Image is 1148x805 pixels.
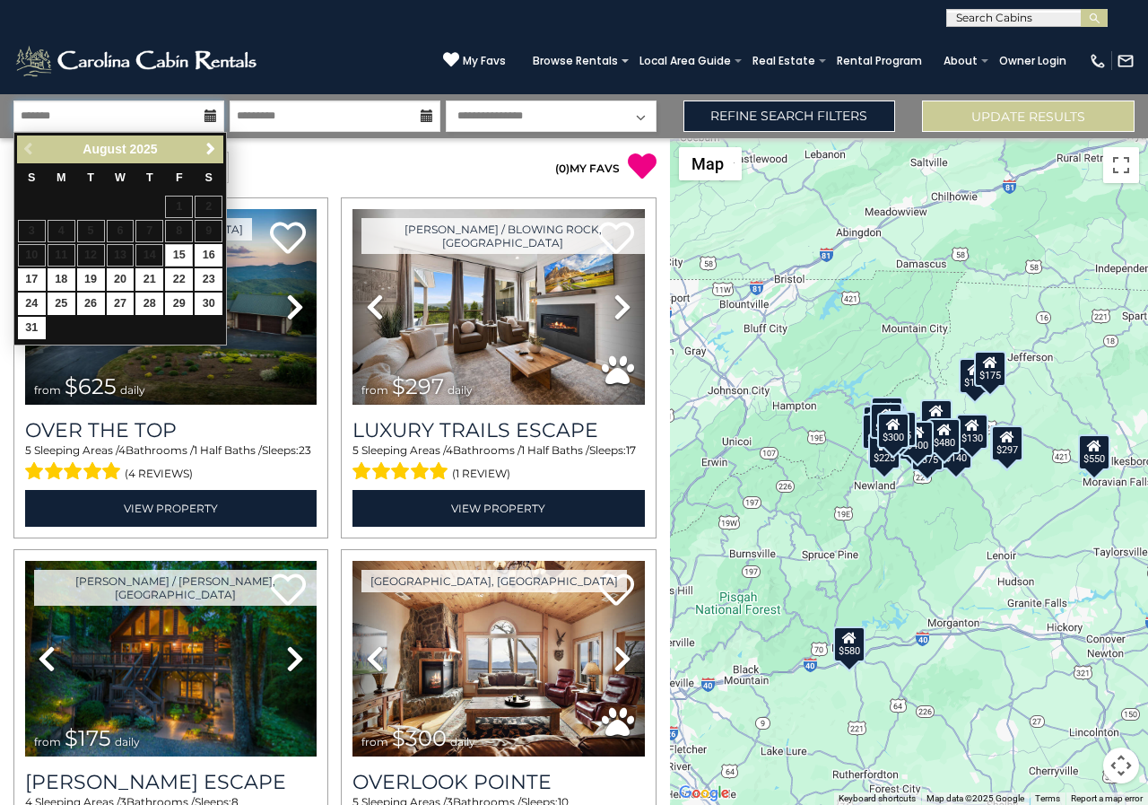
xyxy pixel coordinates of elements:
span: 1 Half Baths / [521,443,589,457]
span: $300 [392,725,447,751]
span: 4 [446,443,453,457]
a: 28 [135,293,163,315]
span: daily [115,735,140,748]
a: [GEOGRAPHIC_DATA], [GEOGRAPHIC_DATA] [361,570,627,592]
div: $349 [920,399,952,435]
a: (0)MY FAVS [555,162,620,175]
div: $300 [877,413,909,449]
img: thumbnail_163477009.jpeg [352,561,644,757]
span: daily [450,735,475,748]
a: 26 [77,293,105,315]
span: August [83,142,126,156]
span: Friday [176,171,183,184]
span: Thursday [146,171,153,184]
a: 24 [18,293,46,315]
a: Add to favorites [270,220,306,258]
div: $225 [869,433,901,469]
a: Overlook Pointe [352,770,644,794]
a: View Property [352,490,644,527]
a: 16 [195,244,222,267]
div: $580 [834,626,866,661]
span: $625 [65,373,117,399]
a: About [935,48,987,74]
img: phone-regular-white.png [1089,52,1107,70]
a: [PERSON_NAME] Escape [25,770,317,794]
span: 1 Half Baths / [194,443,262,457]
a: [PERSON_NAME] / Blowing Rock, [GEOGRAPHIC_DATA] [361,218,644,254]
a: Local Area Guide [631,48,740,74]
img: thumbnail_168627805.jpeg [25,561,317,757]
a: 19 [77,268,105,291]
a: Open this area in Google Maps (opens a new window) [674,782,734,805]
img: thumbnail_168695581.jpeg [352,209,644,405]
div: $425 [870,402,902,438]
button: Change map style [679,147,742,180]
div: Sleeping Areas / Bathrooms / Sleeps: [25,442,317,486]
button: Map camera controls [1103,748,1139,783]
span: $175 [65,725,111,751]
span: 2025 [129,142,157,156]
a: 27 [107,293,135,315]
button: Update Results [922,101,1135,132]
span: daily [120,383,145,397]
img: White-1-2.png [13,43,262,79]
span: from [361,383,388,397]
div: $125 [871,396,903,432]
a: 22 [165,268,193,291]
a: 25 [48,293,75,315]
a: [PERSON_NAME] / [PERSON_NAME], [GEOGRAPHIC_DATA] [34,570,317,606]
div: Sleeping Areas / Bathrooms / Sleeps: [352,442,644,486]
span: 0 [559,162,566,175]
button: Toggle fullscreen view [1103,147,1139,183]
span: Sunday [28,171,35,184]
a: Rental Program [828,48,931,74]
button: Keyboard shortcuts [839,792,916,805]
span: from [34,735,61,748]
span: Tuesday [87,171,94,184]
span: from [34,383,61,397]
h3: Todd Escape [25,770,317,794]
div: $130 [956,414,988,450]
span: Wednesday [115,171,126,184]
span: My Favs [463,53,506,69]
span: (1 review) [452,462,510,486]
a: 18 [48,268,75,291]
a: Real Estate [744,48,824,74]
span: 4 [118,443,126,457]
img: Google [674,782,734,805]
a: Browse Rentals [524,48,627,74]
div: $375 [912,434,944,470]
span: Saturday [205,171,213,184]
a: 15 [165,244,193,267]
a: View Property [25,490,317,527]
div: $175 [959,358,991,394]
a: Luxury Trails Escape [352,418,644,442]
a: 31 [18,317,46,339]
div: $625 [884,411,917,447]
span: $297 [392,373,444,399]
span: ( ) [555,162,570,175]
span: Map data ©2025 Google [926,793,1024,803]
a: 29 [165,293,193,315]
div: $480 [928,417,961,453]
a: 21 [135,268,163,291]
span: 17 [626,443,636,457]
div: $297 [992,425,1024,461]
span: 5 [352,443,359,457]
div: $550 [1078,433,1110,469]
a: Owner Login [990,48,1075,74]
span: Next [204,142,218,156]
a: My Favs [443,51,506,70]
a: Over The Top [25,418,317,442]
span: Map [691,154,724,173]
a: Next [199,138,222,161]
a: Refine Search Filters [683,101,896,132]
div: $230 [863,413,895,449]
a: Report a map error [1071,793,1143,803]
span: Monday [57,171,66,184]
div: $175 [974,350,1006,386]
a: 30 [195,293,222,315]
